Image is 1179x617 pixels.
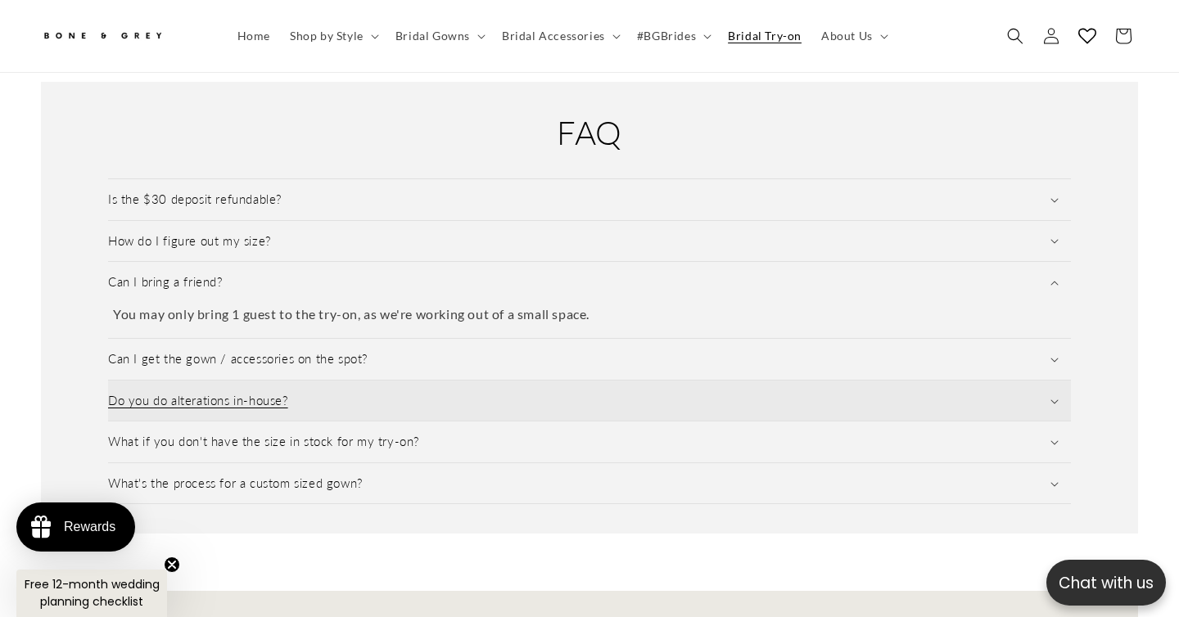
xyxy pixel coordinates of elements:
[395,29,470,43] span: Bridal Gowns
[108,421,1071,462] summary: What if you don't have the size in stock for my try-on?
[637,29,696,43] span: #BGBrides
[64,520,115,534] div: Rewards
[386,19,492,53] summary: Bridal Gowns
[108,274,223,290] h3: Can I bring a friend?
[108,191,282,208] h3: Is the $30 deposit refundable?
[718,19,811,53] a: Bridal Try-on
[728,29,802,43] span: Bridal Try-on
[108,221,1071,262] summary: How do I figure out my size?
[1046,560,1166,606] button: Open chatbox
[811,19,895,53] summary: About Us
[108,351,368,367] h3: Can I get the gown / accessories on the spot?
[164,556,180,573] button: Close teaser
[228,19,280,53] a: Home
[108,475,363,492] h3: What's the process for a custom sized gown?
[237,29,270,43] span: Home
[108,434,419,450] h3: What if you don't have the size in stock for my try-on?
[108,303,1071,327] div: Can I bring a friend?
[108,339,1071,380] summary: Can I get the gown / accessories on the spot?
[41,23,164,50] img: Bone and Grey Bridal
[113,303,1066,327] p: You may only bring 1 guest to the try-on, as we're working out of a small space.
[627,19,718,53] summary: #BGBrides
[108,262,1071,303] summary: Can I bring a friend?
[108,233,271,250] h3: How do I figure out my size?
[502,29,605,43] span: Bridal Accessories
[290,29,364,43] span: Shop by Style
[35,16,211,56] a: Bone and Grey Bridal
[280,19,386,53] summary: Shop by Style
[821,29,873,43] span: About Us
[25,576,160,610] span: Free 12-month wedding planning checklist
[16,570,167,617] div: Free 12-month wedding planning checklistClose teaser
[108,179,1071,220] summary: Is the $30 deposit refundable?
[108,393,288,409] h3: Do you do alterations in-house?
[108,463,1071,504] summary: What's the process for a custom sized gown?
[492,19,627,53] summary: Bridal Accessories
[997,18,1033,54] summary: Search
[1046,571,1166,595] p: Chat with us
[108,111,1071,154] h2: FAQ
[108,381,1071,421] summary: Do you do alterations in-house?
